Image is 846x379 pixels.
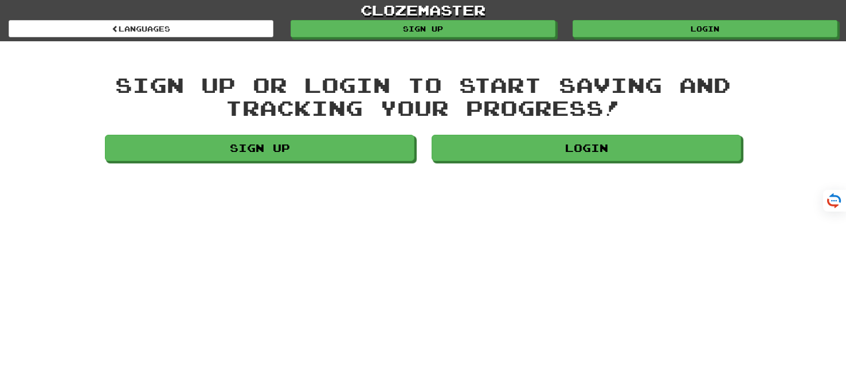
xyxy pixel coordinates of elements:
a: Languages [9,20,273,37]
a: Login [573,20,837,37]
a: Sign up [291,20,555,37]
a: Sign up [105,135,414,161]
a: Login [432,135,741,161]
div: Sign up or login to start saving and tracking your progress! [105,73,741,119]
